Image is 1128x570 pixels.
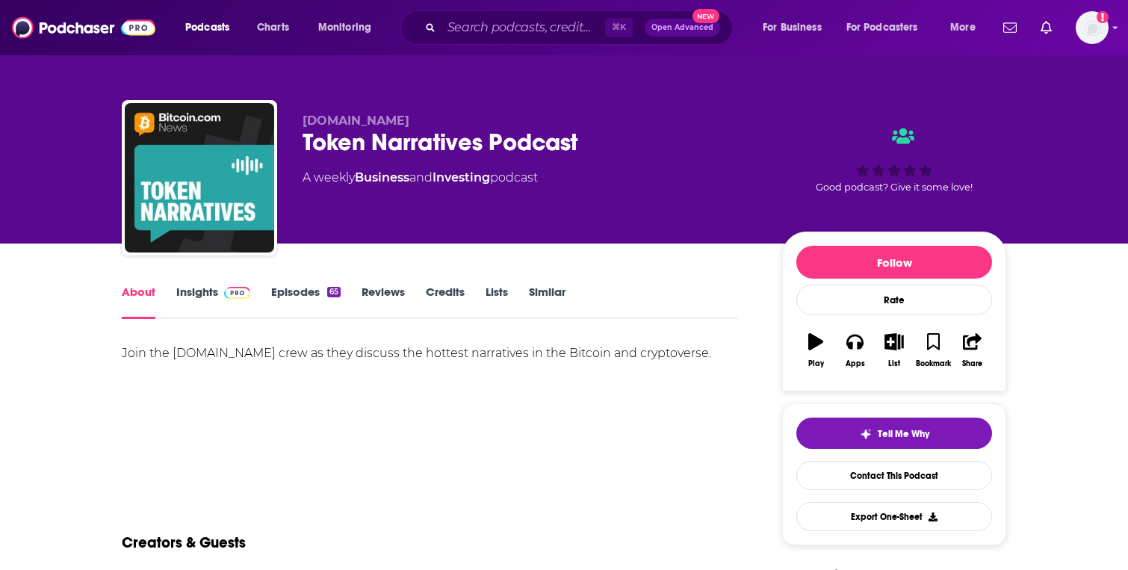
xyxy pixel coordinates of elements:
[12,13,155,42] img: Podchaser - Follow, Share and Rate Podcasts
[605,18,633,37] span: ⌘ K
[846,17,918,38] span: For Podcasters
[1076,11,1109,44] span: Logged in as melrosepr
[327,287,341,297] div: 65
[796,285,992,315] div: Rate
[796,246,992,279] button: Follow
[224,287,250,299] img: Podchaser Pro
[796,323,835,377] button: Play
[962,359,982,368] div: Share
[940,16,994,40] button: open menu
[271,285,341,319] a: Episodes65
[645,19,720,37] button: Open AdvancedNew
[122,533,246,552] h2: Creators & Guests
[247,16,298,40] a: Charts
[415,10,747,45] div: Search podcasts, credits, & more...
[888,359,900,368] div: List
[846,359,865,368] div: Apps
[486,285,508,319] a: Lists
[176,285,250,319] a: InsightsPodchaser Pro
[796,418,992,449] button: tell me why sparkleTell Me Why
[409,170,433,185] span: and
[875,323,914,377] button: List
[122,285,155,319] a: About
[308,16,391,40] button: open menu
[318,17,371,38] span: Monitoring
[355,170,409,185] a: Business
[257,17,289,38] span: Charts
[122,343,738,364] div: Join the [DOMAIN_NAME] crew as they discuss the hottest narratives in the Bitcoin and cryptoverse.
[1076,11,1109,44] img: User Profile
[303,169,538,187] div: A weekly podcast
[175,16,249,40] button: open menu
[953,323,992,377] button: Share
[433,170,490,185] a: Investing
[692,9,719,23] span: New
[1076,11,1109,44] button: Show profile menu
[816,182,973,193] span: Good podcast? Give it some love!
[426,285,465,319] a: Credits
[362,285,405,319] a: Reviews
[1097,11,1109,23] svg: Add a profile image
[752,16,840,40] button: open menu
[782,114,1006,206] div: Good podcast? Give it some love!
[914,323,952,377] button: Bookmark
[950,17,976,38] span: More
[303,114,409,128] span: [DOMAIN_NAME]
[835,323,874,377] button: Apps
[796,502,992,531] button: Export One-Sheet
[796,461,992,490] a: Contact This Podcast
[916,359,951,368] div: Bookmark
[185,17,229,38] span: Podcasts
[125,103,274,253] img: Token Narratives Podcast
[808,359,824,368] div: Play
[763,17,822,38] span: For Business
[1035,15,1058,40] a: Show notifications dropdown
[860,428,872,440] img: tell me why sparkle
[441,16,605,40] input: Search podcasts, credits, & more...
[529,285,565,319] a: Similar
[997,15,1023,40] a: Show notifications dropdown
[878,428,929,440] span: Tell Me Why
[651,24,713,31] span: Open Advanced
[837,16,940,40] button: open menu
